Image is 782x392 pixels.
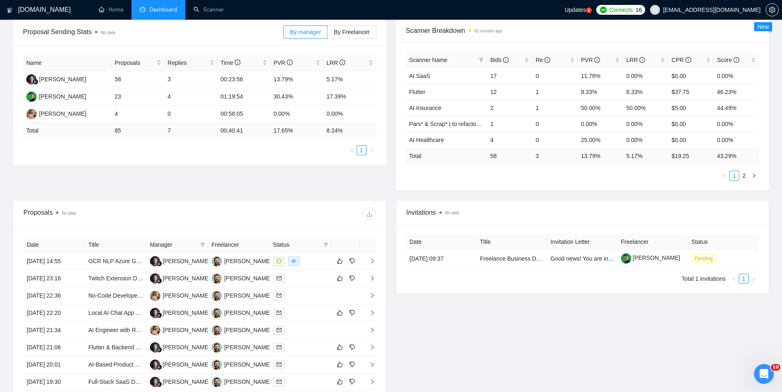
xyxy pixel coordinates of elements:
[639,57,645,63] span: info-circle
[23,322,85,339] td: [DATE] 21:34
[357,145,367,155] li: 1
[277,362,281,367] span: mail
[150,257,210,264] a: SS[PERSON_NAME]
[729,171,739,181] li: 1
[714,148,759,164] td: 43.29 %
[347,273,357,283] button: dislike
[739,274,749,284] li: 1
[532,100,577,116] td: 1
[581,57,600,63] span: PVR
[150,273,160,284] img: SS
[26,109,37,119] img: AV
[32,79,38,85] img: gigradar-bm.png
[217,71,270,88] td: 00:23:56
[26,110,86,117] a: AV[PERSON_NAME]
[578,148,623,164] td: 13.79 %
[369,148,374,153] span: right
[363,379,375,385] span: right
[99,6,123,13] a: homeHome
[164,88,217,105] td: 4
[287,60,293,65] span: info-circle
[739,171,749,181] li: 2
[578,116,623,132] td: 0.00%
[150,360,160,370] img: SS
[406,234,477,250] th: Date
[88,327,144,333] a: AI Engineer with RAG
[212,292,272,298] a: VK[PERSON_NAME]
[714,116,759,132] td: 0.00%
[85,374,147,391] td: Full-Stack SaaS Developer Needed for Construction Tech MVP
[349,344,355,351] span: dislike
[766,7,778,13] span: setting
[409,89,426,95] a: Flutter
[349,361,355,368] span: dislike
[208,237,270,253] th: Freelancer
[200,242,205,247] span: filter
[487,100,532,116] td: 2
[363,344,375,350] span: right
[668,68,713,84] td: $0.00
[626,57,645,63] span: LRR
[754,364,774,384] iframe: Intercom live chat
[668,84,713,100] td: $37.75
[23,270,85,287] td: [DATE] 23:16
[730,171,739,180] a: 1
[212,326,272,333] a: VK[PERSON_NAME]
[212,256,222,266] img: VK
[277,259,281,264] span: message
[217,123,270,139] td: 00:40:41
[547,234,618,250] th: Invitation Letter
[156,278,162,284] img: gigradar-bm.png
[671,57,691,63] span: CPR
[668,116,713,132] td: $0.00
[409,137,444,143] a: AI Healthcare
[714,100,759,116] td: 44.49%
[88,378,249,385] a: Full-Stack SaaS Developer Needed for Construction Tech MVP
[618,234,688,250] th: Freelancer
[224,291,272,300] div: [PERSON_NAME]
[578,100,623,116] td: 50.00%
[111,71,164,88] td: 58
[532,132,577,148] td: 0
[335,308,345,318] button: like
[406,250,477,267] td: [DATE] 09:37
[270,88,323,105] td: 30.43%
[23,253,85,270] td: [DATE] 14:55
[26,93,86,99] a: MB[PERSON_NAME]
[23,339,85,356] td: [DATE] 21:06
[349,309,355,316] span: dislike
[163,274,210,283] div: [PERSON_NAME]
[714,68,759,84] td: 0.00%
[212,275,272,281] a: VK[PERSON_NAME]
[337,258,343,264] span: like
[409,73,430,79] a: AI SaaS
[623,148,668,164] td: 5.17 %
[85,253,147,270] td: OCR NLP Azure Google Document AI Full Stack
[323,105,376,123] td: 0.00%
[88,275,282,282] a: Twitch Extension Development: Real-time Chat Sentiment & AI Engagement
[212,361,272,367] a: VK[PERSON_NAME]
[739,274,748,283] a: 1
[337,361,343,368] span: like
[88,361,221,368] a: AI-Based Product Research Tool MVP Development
[150,361,210,367] a: SS[PERSON_NAME]
[337,344,343,351] span: like
[532,68,577,84] td: 0
[363,327,375,333] span: right
[445,211,459,215] span: No data
[26,76,86,82] a: SS[PERSON_NAME]
[766,3,779,16] button: setting
[409,57,448,63] span: Scanner Name
[621,254,680,261] a: [PERSON_NAME]
[349,275,355,282] span: dislike
[23,305,85,322] td: [DATE] 22:20
[363,211,376,217] span: download
[224,274,272,283] div: [PERSON_NAME]
[490,57,509,63] span: Bids
[757,23,769,30] span: New
[150,275,210,281] a: SS[PERSON_NAME]
[544,57,550,63] span: info-circle
[150,378,210,385] a: SS[PERSON_NAME]
[277,293,281,298] span: mail
[290,29,321,35] span: By manager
